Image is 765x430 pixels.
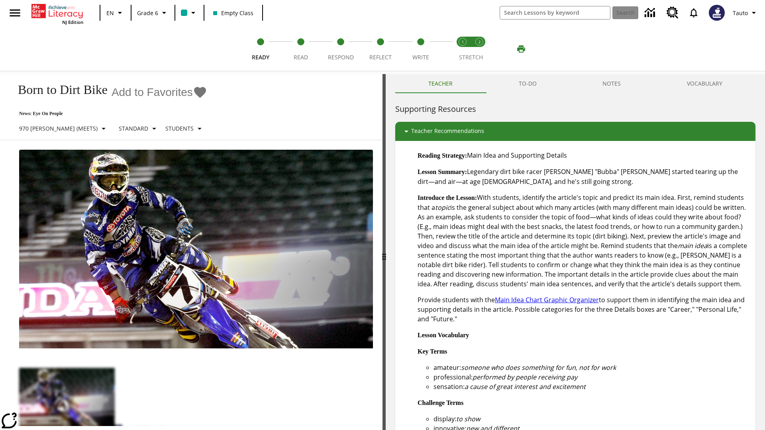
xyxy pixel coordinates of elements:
[277,27,324,71] button: Read step 2 of 5
[654,74,755,93] button: VOCABULARY
[62,19,83,25] span: NJ Edition
[733,9,748,17] span: Tauto
[213,9,253,17] span: Empty Class
[418,168,467,175] strong: Lesson Summary:
[640,2,662,24] a: Data Center
[10,82,108,97] h1: Born to Dirt Bike
[369,53,392,61] span: Reflect
[116,121,162,136] button: Scaffolds, Standard
[237,27,284,71] button: Ready step 1 of 5
[495,295,599,304] a: Main Idea Chart Graphic Organizer
[162,121,208,136] button: Select Student
[462,39,464,45] text: 1
[395,122,755,141] div: Teacher Recommendations
[119,124,148,133] p: Standard
[328,53,354,61] span: Respond
[411,127,484,136] p: Teacher Recommendations
[678,241,707,250] em: main idea
[459,53,483,61] span: STRETCH
[112,85,207,99] button: Add to Favorites - Born to Dirt Bike
[382,74,386,430] div: Press Enter or Spacebar and then press right and left arrow keys to move the slider
[418,194,477,201] strong: Introduce the Lesson:
[500,6,610,19] input: search field
[486,74,570,93] button: TO-DO
[178,6,201,20] button: Class color is teal. Change class color
[31,2,83,25] div: Home
[386,74,765,430] div: activity
[19,150,373,349] img: Motocross racer James Stewart flies through the air on his dirt bike.
[479,39,481,45] text: 2
[418,295,749,324] p: Provide students with the to support them in identifying the main idea and supporting details in ...
[473,373,577,381] em: performed by people receiving pay
[433,363,749,372] li: amateur:
[418,167,749,186] p: Legendary dirt bike racer [PERSON_NAME] "Bubba" [PERSON_NAME] started tearing up the dirt—and air...
[395,74,486,93] button: Teacher
[294,53,308,61] span: Read
[418,193,749,289] p: With students, identify the article's topic and predict its main idea. First, remind students tha...
[357,27,404,71] button: Reflect step 4 of 5
[433,414,749,424] li: display:
[456,414,480,423] em: to show
[468,27,491,71] button: Stretch Respond step 2 of 2
[106,9,114,17] span: EN
[418,399,463,406] strong: Challenge Terms
[683,2,704,23] a: Notifications
[252,53,269,61] span: Ready
[112,86,193,99] span: Add to Favorites
[418,150,749,160] p: Main Idea and Supporting Details
[570,74,654,93] button: NOTES
[418,332,469,338] strong: Lesson Vocabulary
[19,124,98,133] p: 970 [PERSON_NAME] (Meets)
[433,372,749,382] li: professional:
[103,6,128,20] button: Language: EN, Select a language
[465,382,586,391] em: a cause of great interest and excitement
[662,2,683,23] a: Resource Center, Will open in new tab
[435,203,450,212] em: topic
[395,103,755,115] h6: Supporting Resources
[137,9,158,17] span: Grade 6
[418,348,447,355] strong: Key Terms
[318,27,364,71] button: Respond step 3 of 5
[16,121,112,136] button: Select Lexile, 970 Lexile (Meets)
[451,27,474,71] button: Stretch Read step 1 of 2
[10,111,208,117] p: News: Eye On People
[709,5,725,21] img: Avatar
[3,1,27,25] button: Open side menu
[433,382,749,391] li: sensation:
[395,74,755,93] div: Instructional Panel Tabs
[704,2,730,23] button: Select a new avatar
[508,42,534,56] button: Print
[418,152,467,159] strong: Reading Strategy:
[461,363,616,372] em: someone who does something for fun, not for work
[398,27,444,71] button: Write step 5 of 5
[730,6,762,20] button: Profile/Settings
[134,6,172,20] button: Grade: Grade 6, Select a grade
[165,124,194,133] p: Students
[412,53,429,61] span: Write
